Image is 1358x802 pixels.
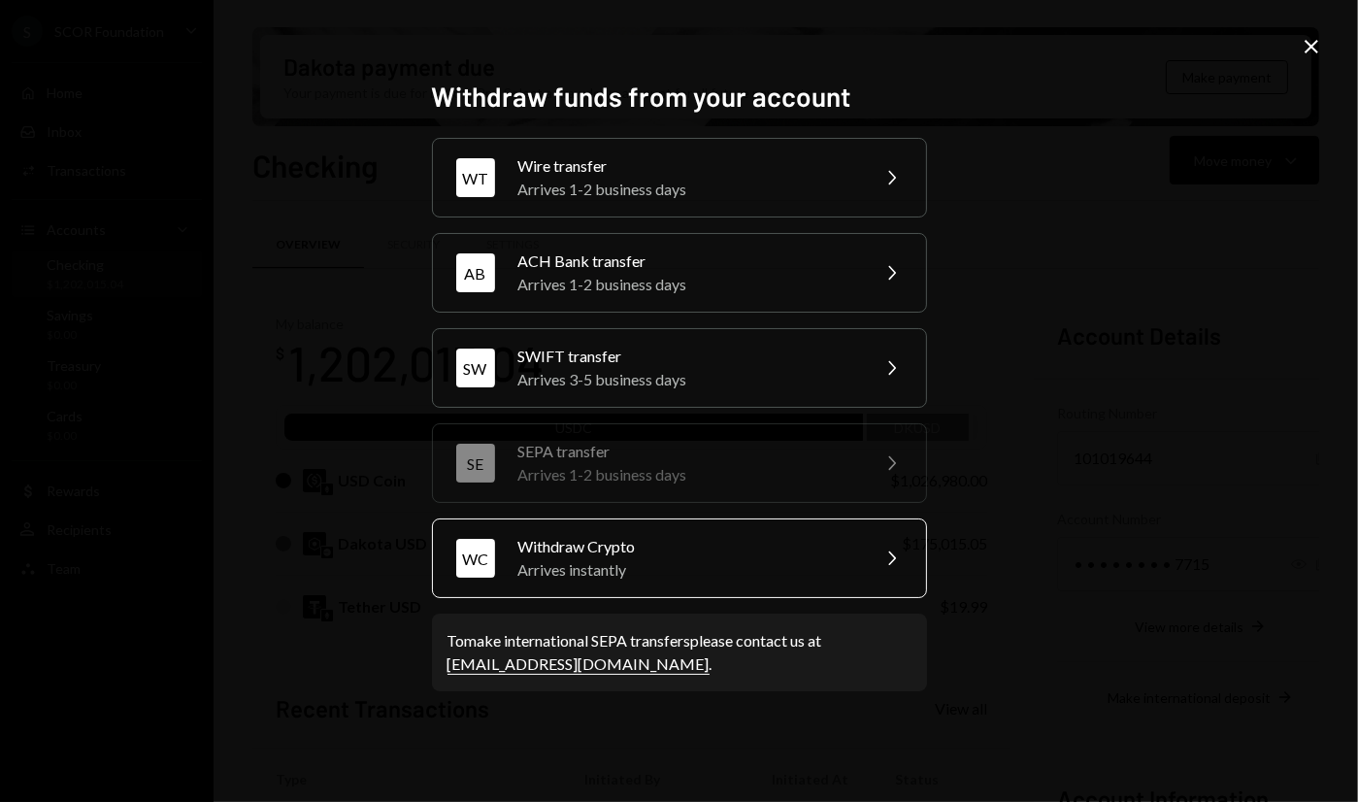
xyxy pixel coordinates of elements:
div: SE [456,444,495,483]
button: WTWire transferArrives 1-2 business days [432,138,927,217]
div: To make international SEPA transfers please contact us at . [447,629,911,676]
a: [EMAIL_ADDRESS][DOMAIN_NAME] [447,654,710,675]
div: SEPA transfer [518,440,856,463]
button: SWSWIFT transferArrives 3-5 business days [432,328,927,408]
div: AB [456,253,495,292]
div: WC [456,539,495,578]
div: Withdraw Crypto [518,535,856,558]
div: Arrives instantly [518,558,856,582]
button: SESEPA transferArrives 1-2 business days [432,423,927,503]
div: Wire transfer [518,154,856,178]
button: WCWithdraw CryptoArrives instantly [432,518,927,598]
button: ABACH Bank transferArrives 1-2 business days [432,233,927,313]
div: Arrives 1-2 business days [518,463,856,486]
div: Arrives 3-5 business days [518,368,856,391]
div: WT [456,158,495,197]
div: SWIFT transfer [518,345,856,368]
div: Arrives 1-2 business days [518,178,856,201]
h2: Withdraw funds from your account [432,78,927,116]
div: Arrives 1-2 business days [518,273,856,296]
div: ACH Bank transfer [518,250,856,273]
div: SW [456,349,495,387]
